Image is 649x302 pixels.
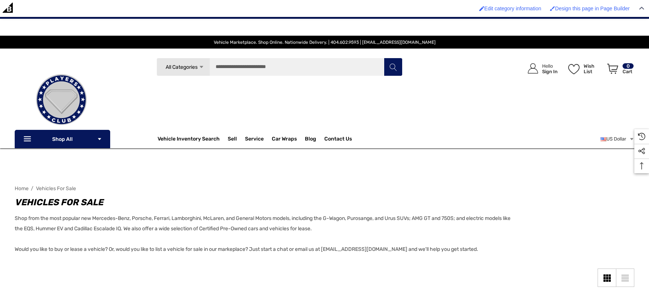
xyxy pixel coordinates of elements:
svg: Icon Arrow Down [199,64,204,70]
p: Cart [623,69,634,74]
a: Contact Us [324,136,352,144]
a: Cart with 0 items [604,56,634,85]
svg: Review Your Cart [607,64,618,74]
button: Search [384,58,402,76]
svg: Icon Arrow Down [97,136,102,142]
span: All Categories [165,64,197,70]
svg: Recently Viewed [638,133,645,140]
span: Vehicle Marketplace. Shop Online. Nationwide Delivery. | 404.602.9593 | [EMAIL_ADDRESS][DOMAIN_NAME] [214,40,436,45]
a: Sell [228,132,245,146]
img: Enabled brush for page builder edit. [550,6,555,11]
a: List View [616,269,634,287]
a: Enabled brush for category edit Edit category information [476,2,545,15]
img: Players Club | Cars For Sale [25,63,98,136]
a: USD [601,132,634,146]
h1: Vehicles For Sale [15,196,513,209]
img: Close Admin Bar [639,7,644,10]
img: Enabled brush for category edit [479,6,484,11]
a: Wish List Wish List [565,56,604,81]
a: Blog [305,136,316,144]
a: Sign in [519,56,561,81]
span: Design this page in Page Builder [555,6,630,11]
p: Hello [542,63,558,69]
a: Service [245,136,264,144]
a: All Categories Icon Arrow Down Icon Arrow Up [156,58,210,76]
p: Shop from the most popular new Mercedes-Benz, Porsche, Ferrari, Lamborghini, McLaren, and General... [15,213,513,255]
p: Wish List [584,63,603,74]
svg: Icon Line [23,135,34,143]
a: Vehicles For Sale [36,185,76,192]
span: Edit category information [484,6,541,11]
a: Car Wraps [272,132,305,146]
a: Vehicle Inventory Search [158,136,220,144]
svg: Icon User Account [528,63,538,74]
p: Sign In [542,69,558,74]
svg: Top [634,162,649,170]
svg: Wish List [568,64,580,74]
a: Grid View [598,269,616,287]
nav: Breadcrumb [15,182,634,195]
a: Enabled brush for page builder edit. Design this page in Page Builder [546,2,633,15]
span: Car Wraps [272,136,297,144]
p: Shop All [15,130,110,148]
span: Sell [228,136,237,144]
p: 0 [623,63,634,69]
svg: Social Media [638,148,645,155]
a: Home [15,185,29,192]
